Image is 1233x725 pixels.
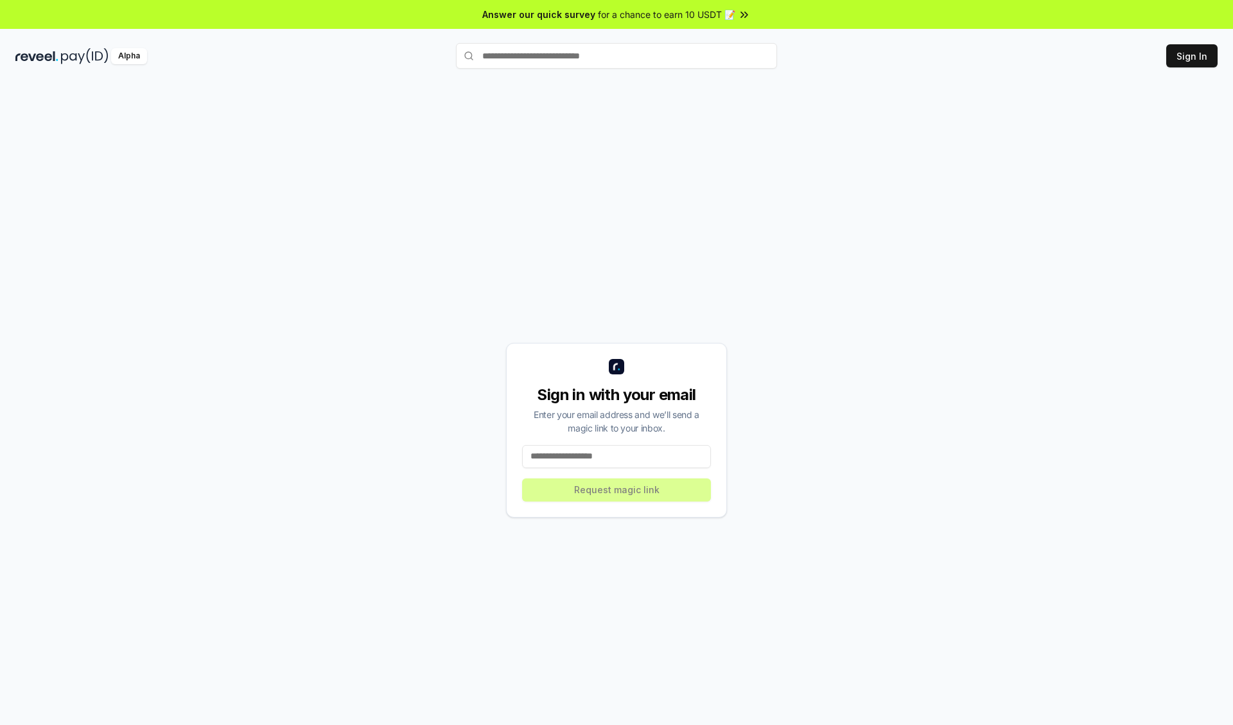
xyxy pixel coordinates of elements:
div: Alpha [111,48,147,64]
div: Sign in with your email [522,385,711,405]
button: Sign In [1166,44,1218,67]
img: pay_id [61,48,109,64]
img: logo_small [609,359,624,374]
div: Enter your email address and we’ll send a magic link to your inbox. [522,408,711,435]
span: for a chance to earn 10 USDT 📝 [598,8,735,21]
img: reveel_dark [15,48,58,64]
span: Answer our quick survey [482,8,595,21]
